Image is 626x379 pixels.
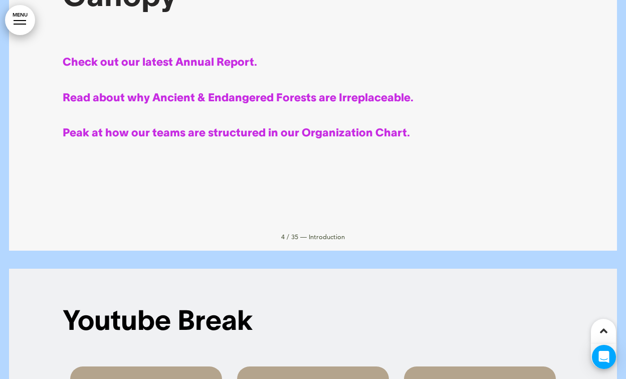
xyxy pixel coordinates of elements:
span: — [300,233,307,241]
span: Introduction [309,233,345,241]
div: Open Intercom Messenger [592,345,616,369]
a: Read about why Ancient & Endangered Forests are Irreplaceable. [63,91,413,103]
a: Peak at how our teams are structured in our Organization Chart. [63,126,410,138]
span: 4 / 35 [281,233,298,241]
span: Youtube break [63,305,253,335]
a: Check out our latest Annual Report. [63,56,257,68]
a: MENU [5,5,35,35]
